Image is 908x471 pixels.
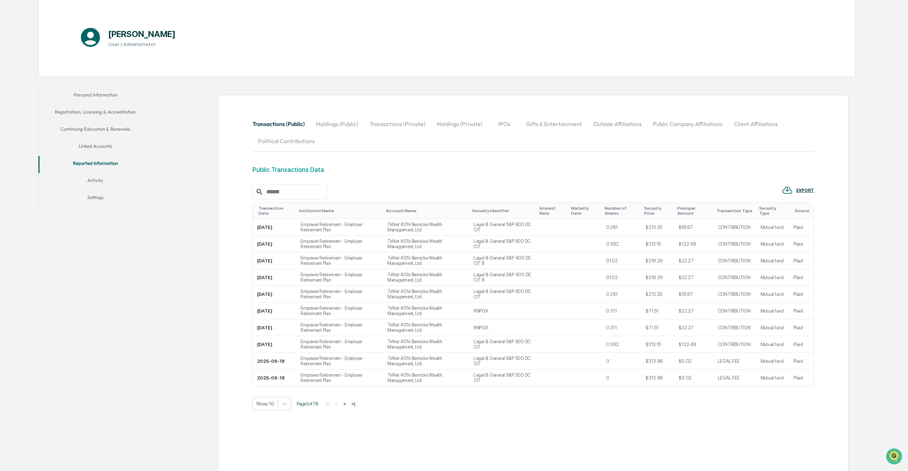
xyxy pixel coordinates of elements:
td: Empower Retirement - Employer Retirement Plan [296,303,383,319]
td: CONTRIBUTION [714,286,756,303]
button: Registration, Licensing & Accreditation [38,105,152,122]
td: Plaid [789,336,814,353]
button: >| [349,401,358,407]
td: Empower Retirement - Employer Retirement Plan [296,370,383,386]
td: [DATE] [253,319,297,336]
td: TriNet 401k Bernicke Wealth Management, Ltd. [383,269,469,286]
td: Plaid [789,353,814,370]
td: LEGAL FEE [714,370,756,386]
a: 🔎Data Lookup [4,100,48,113]
td: Plaid [789,370,814,386]
td: TriNet 401k Bernicke Wealth Management, Ltd. [383,236,469,252]
td: 2025-08-18 [253,353,297,370]
td: $213.25 [641,286,674,303]
td: Plaid [789,252,814,269]
td: TriNet 401k Bernicke Wealth Management, Ltd. [383,319,469,336]
span: Attestations [59,90,88,97]
td: 0.311 [602,319,641,336]
td: Plaid [789,219,814,236]
div: Toggle SortBy [759,206,787,216]
td: Plaid [789,303,814,319]
h3: User | Administrator [108,41,176,47]
td: Plaid [789,319,814,336]
div: Toggle SortBy [472,208,534,213]
div: Toggle SortBy [677,206,710,216]
button: Gifts & Entertainment [520,115,588,132]
td: CONTRIBUTION [714,303,756,319]
div: Toggle SortBy [644,206,672,216]
div: Toggle SortBy [386,208,466,213]
td: Empower Retirement - Employer Retirement Plan [296,252,383,269]
button: Client Affiliations [728,115,783,132]
td: Mutual fund [756,353,789,370]
td: Legal & General S&P 500 DC CIT [469,353,537,370]
td: TriNet 401k Bernicke Wealth Management, Ltd. [383,336,469,353]
td: Legal & General S&P 600 DC CIT [469,219,537,236]
div: Toggle SortBy [299,208,380,213]
a: 🖐️Preclearance [4,87,49,100]
span: Preclearance [14,90,46,97]
td: 2025-08-18 [253,370,297,386]
button: Public Company Affiliations [647,115,728,132]
td: Plaid [789,269,814,286]
td: $0.02 [674,353,713,370]
td: $122.48 [674,336,713,353]
div: Toggle SortBy [605,206,638,216]
td: Mutual fund [756,269,789,286]
h1: [PERSON_NAME] [108,29,176,39]
button: Personal Information [38,88,152,105]
td: [DATE] [253,269,297,286]
td: $312.15 [641,236,674,252]
td: 0.261 [602,219,641,236]
button: < [333,401,340,407]
div: secondary tabs example [38,88,152,207]
div: We're available if you need us! [24,62,90,67]
td: Mutual fund [756,286,789,303]
td: TriNet 401k Bernicke Wealth Management, Ltd. [383,353,469,370]
td: $313.96 [641,370,674,386]
td: Empower Retirement - Employer Retirement Plan [296,219,383,236]
td: Empower Retirement - Employer Retirement Plan [296,269,383,286]
td: Legal & General S&P 500 DC CIT [469,336,537,353]
td: [DATE] [253,336,297,353]
button: Settings [38,190,152,207]
button: Transactions (Private) [364,115,431,132]
td: $22.27 [674,252,713,269]
div: 🗄️ [52,90,57,96]
div: EXPORT [796,188,814,193]
button: Start new chat [121,57,130,65]
button: IPOs [488,115,520,132]
td: Mutual fund [756,303,789,319]
td: Plaid [789,286,814,303]
td: [DATE] [253,252,297,269]
div: Toggle SortBy [795,208,811,213]
td: $55.67 [674,286,713,303]
img: EXPORT [782,185,793,195]
div: Toggle SortBy [259,206,294,216]
span: Page 1 of 78 [297,401,318,407]
button: Outside Affiliations [588,115,647,132]
td: Empower Retirement - Employer Retirement Plan [296,319,383,336]
a: 🗄️Attestations [49,87,91,100]
td: $55.67 [674,219,713,236]
button: Linked Accounts [38,139,152,156]
td: 0 [602,370,641,386]
td: LEGAL FEE [714,353,756,370]
button: Continuing Education & Renewals [38,122,152,139]
td: $71.51 [641,303,674,319]
div: secondary tabs example [252,115,814,150]
td: $22.27 [674,303,713,319]
td: CONTRIBUTION [714,219,756,236]
td: $218.29 [641,269,674,286]
td: $22.27 [674,319,713,336]
td: CONTRIBUTION [714,336,756,353]
td: CONTRIBUTION [714,236,756,252]
td: Legal & General S&P 400 DC CIT B [469,252,537,269]
td: Mutual fund [756,336,789,353]
button: |< [324,401,332,407]
td: TriNet 401k Bernicke Wealth Management, Ltd. [383,303,469,319]
td: 0 [602,353,641,370]
td: $71.51 [641,319,674,336]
